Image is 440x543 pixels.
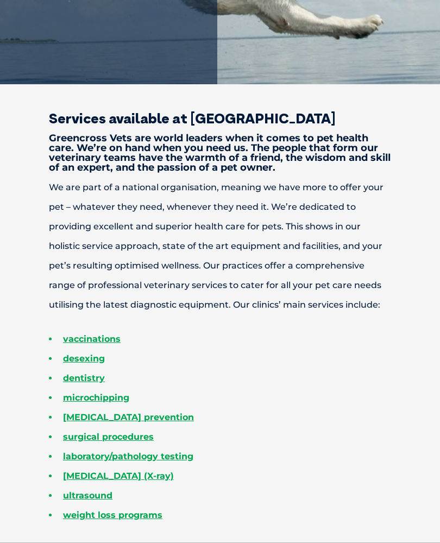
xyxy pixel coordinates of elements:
a: surgical procedures [63,432,154,442]
a: vaccinations [63,334,121,344]
a: dentistry [63,373,105,383]
strong: Greencross Vets are world leaders when it comes to pet health care. We’re on hand when you need u... [49,132,391,173]
a: ultrasound [63,490,112,501]
a: weight loss programs [63,510,162,520]
p: We are part of a national organisation, meaning we have more to offer your pet – whatever they ne... [11,178,429,315]
a: microchipping [63,392,129,403]
a: laboratory/pathology testing [63,451,193,461]
h2: Services available at [GEOGRAPHIC_DATA] [11,111,429,126]
a: [MEDICAL_DATA] (X-ray) [63,471,174,481]
a: desexing [63,353,105,364]
a: [MEDICAL_DATA] prevention [63,412,194,422]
